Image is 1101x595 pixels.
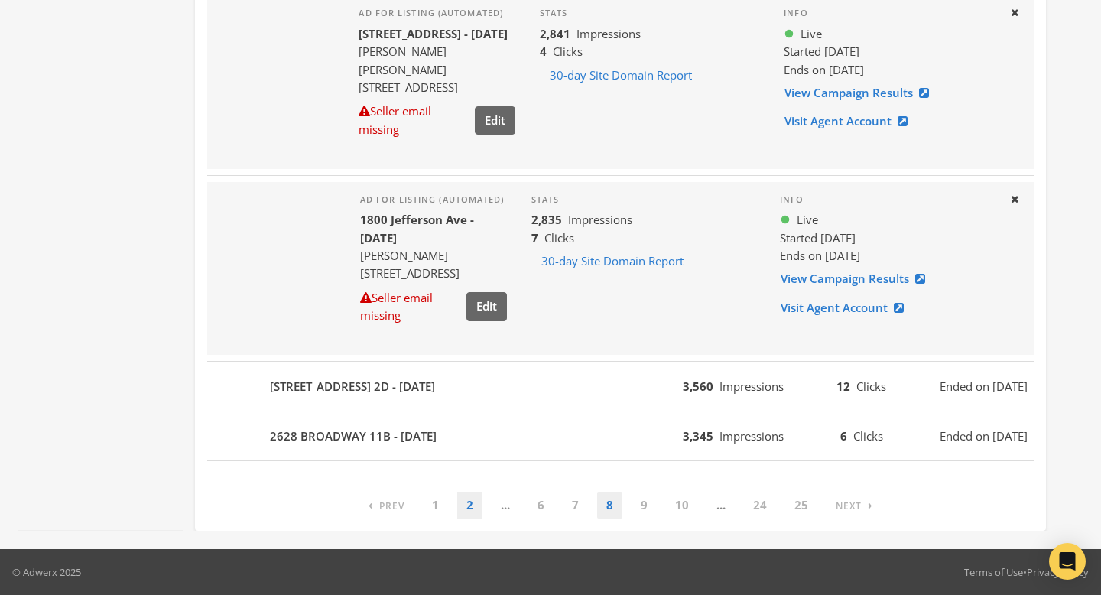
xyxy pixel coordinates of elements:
h4: Info [780,194,997,205]
div: [PERSON_NAME] [PERSON_NAME] [359,43,515,79]
h4: Info [784,8,997,18]
a: 25 [785,492,817,519]
span: Impressions [719,379,784,394]
nav: pagination [359,492,882,519]
button: Edit [466,292,507,320]
a: Visit Agent Account [784,107,917,135]
button: Edit [475,106,515,135]
span: Ended on [DATE] [940,378,1028,395]
h4: Ad for listing (automated) [359,8,515,18]
div: [STREET_ADDRESS] [360,265,507,282]
span: Impressions [576,26,641,41]
span: Ended on [DATE] [940,428,1028,445]
b: 3,345 [683,428,713,444]
div: Seller email missing [359,102,468,138]
a: 24 [744,492,776,519]
span: › [868,497,872,512]
a: 7 [563,492,588,519]
a: 9 [632,492,657,519]
b: 4 [540,44,547,59]
div: [STREET_ADDRESS] [359,79,515,96]
a: View Campaign Results [780,265,935,293]
div: Started [DATE] [784,43,997,60]
h4: Stats [540,8,760,18]
b: 3,560 [683,379,713,394]
span: Clicks [544,230,574,245]
b: 2,835 [531,212,562,227]
a: Visit Agent Account [780,294,914,322]
span: Ends on [DATE] [780,248,860,263]
h4: Ad for listing (automated) [360,194,507,205]
a: 10 [666,492,698,519]
span: Clicks [856,379,886,394]
p: © Adwerx 2025 [12,564,81,580]
span: Live [797,211,818,229]
button: 30-day Site Domain Report [540,61,702,89]
h4: Stats [531,194,755,205]
b: 2628 BROADWAY 11B - [DATE] [270,428,437,445]
span: Impressions [568,212,632,227]
a: 8 [597,492,622,519]
a: 2 [457,492,482,519]
div: Open Intercom Messenger [1049,543,1086,580]
b: [STREET_ADDRESS] - [DATE] [359,26,508,41]
b: 1800 Jefferson Ave - [DATE] [360,212,474,245]
a: 6 [528,492,554,519]
b: [STREET_ADDRESS] 2D - [DATE] [270,378,435,395]
span: Clicks [553,44,583,59]
button: 30-day Site Domain Report [531,247,693,275]
a: View Campaign Results [784,79,939,107]
div: Seller email missing [360,289,460,325]
span: Ends on [DATE] [784,62,864,77]
div: [PERSON_NAME] [360,247,507,265]
b: 12 [836,379,850,394]
b: 2,841 [540,26,570,41]
div: • [964,564,1089,580]
a: Next [827,492,882,519]
button: 2628 BROADWAY 11B - [DATE]3,345Impressions6ClicksEnded on [DATE] [207,418,1034,454]
b: 7 [531,230,538,245]
span: Impressions [719,428,784,444]
a: Privacy Policy [1027,565,1089,579]
a: Terms of Use [964,565,1023,579]
button: [STREET_ADDRESS] 2D - [DATE]3,560Impressions12ClicksEnded on [DATE] [207,368,1034,405]
div: Started [DATE] [780,229,997,247]
span: ‹ [369,497,373,512]
span: Live [801,25,822,43]
a: Previous [359,492,414,519]
span: Clicks [853,428,883,444]
a: 1 [423,492,448,519]
b: 6 [840,428,847,444]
